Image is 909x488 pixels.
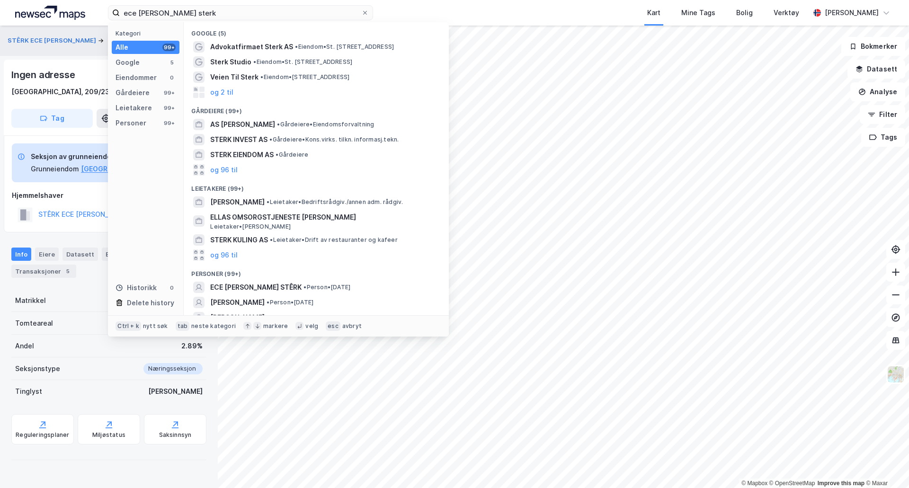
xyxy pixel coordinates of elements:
div: tab [176,321,190,331]
span: Gårdeiere • Eiendomsforvaltning [277,121,374,128]
div: Gårdeiere (99+) [184,100,449,117]
span: STERK EIENDOM AS [210,149,274,160]
button: STÊRK ECE [PERSON_NAME] [8,36,98,45]
button: Tags [861,128,905,147]
img: logo.a4113a55bc3d86da70a041830d287a7e.svg [15,6,85,20]
span: Person • [DATE] [267,299,313,306]
div: 99+ [162,89,176,97]
span: [PERSON_NAME] [210,312,265,323]
span: [PERSON_NAME] [210,297,265,308]
div: 99+ [162,104,176,112]
span: [PERSON_NAME] [210,196,265,208]
div: Google [116,57,140,68]
div: avbryt [342,322,362,330]
div: Personer (99+) [184,263,449,280]
div: 0 [168,74,176,81]
span: Leietaker • [PERSON_NAME] [210,223,291,231]
div: velg [305,322,318,330]
div: 99+ [162,119,176,127]
span: • [295,43,298,50]
span: ELLAS OMSORGSTJENESTE [PERSON_NAME] [210,212,437,223]
div: [PERSON_NAME] [825,7,879,18]
a: Mapbox [741,480,767,487]
div: 2.89% [181,340,203,352]
div: Leietakere (99+) [184,177,449,195]
div: 99+ [162,44,176,51]
div: Delete history [127,297,174,309]
span: • [267,299,269,306]
div: Eiendommer [116,72,157,83]
iframe: Chat Widget [862,443,909,488]
button: Bokmerker [841,37,905,56]
span: Leietaker • Bedriftsrådgiv./annen adm. rådgiv. [267,198,403,206]
div: Matrikkel [15,295,46,306]
div: Tomteareal [15,318,53,329]
div: Datasett [62,248,98,261]
div: Personer [116,117,146,129]
button: Datasett [847,60,905,79]
span: Eiendom • [STREET_ADDRESS] [260,73,349,81]
button: og 96 til [210,164,238,176]
span: Sterk Studio [210,56,251,68]
div: Ctrl + k [116,321,141,331]
button: og 2 til [210,87,233,98]
div: Verktøy [774,7,799,18]
div: markere [263,322,288,330]
input: Søk på adresse, matrikkel, gårdeiere, leietakere eller personer [120,6,361,20]
div: 5 [63,266,72,276]
div: Kategori [116,30,179,37]
span: STERK INVEST AS [210,134,267,145]
div: Eiere [35,248,59,261]
div: 5 [168,59,176,66]
span: Leietaker • Drift av restauranter og kafeer [270,236,397,244]
span: Gårdeiere • Kons.virks. tilkn. informasj.tekn. [269,136,399,143]
span: • [277,121,280,128]
div: Google (5) [184,22,449,39]
div: Info [11,248,31,261]
div: Transaksjoner [11,265,76,278]
span: • [253,58,256,65]
a: OpenStreetMap [769,480,815,487]
div: Ingen adresse [11,67,77,82]
span: • [260,73,263,80]
button: Analyse [850,82,905,101]
div: [GEOGRAPHIC_DATA], 209/237/0/9 [11,86,128,98]
span: STERK KULING AS [210,234,268,246]
span: Gårdeiere [276,151,308,159]
div: Saksinnsyn [159,431,192,439]
span: Veien Til Sterk [210,71,258,83]
div: Kart [647,7,660,18]
span: Eiendom • St. [STREET_ADDRESS] [295,43,394,51]
div: Hjemmelshaver [12,190,206,201]
div: esc [326,321,340,331]
div: Tinglyst [15,386,42,397]
span: Person • [DATE] [303,284,350,291]
div: Bolig [736,7,753,18]
a: Improve this map [818,480,864,487]
div: Reguleringsplaner [16,431,69,439]
div: Historikk [116,282,157,293]
div: Gårdeiere [116,87,150,98]
div: Andel [15,340,34,352]
div: Alle [116,42,128,53]
button: [GEOGRAPHIC_DATA], 209/237 [81,163,184,175]
span: ECE [PERSON_NAME] STÊRK [210,282,302,293]
span: Eiendom • St. [STREET_ADDRESS] [253,58,352,66]
div: Seksjonstype [15,363,60,374]
span: • [267,198,269,205]
div: [PERSON_NAME] [148,386,203,397]
span: • [269,136,272,143]
span: • [303,284,306,291]
span: • [276,151,278,158]
button: Tag [11,109,93,128]
div: Grunneiendom [31,163,79,175]
span: Advokatfirmaet Sterk AS [210,41,293,53]
button: Filter [860,105,905,124]
div: 0 [168,284,176,292]
div: neste kategori [191,322,236,330]
div: nytt søk [143,322,168,330]
div: Mine Tags [681,7,715,18]
div: Miljøstatus [92,431,125,439]
div: Seksjon av grunneiendom [31,151,184,162]
button: og 96 til [210,249,238,261]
